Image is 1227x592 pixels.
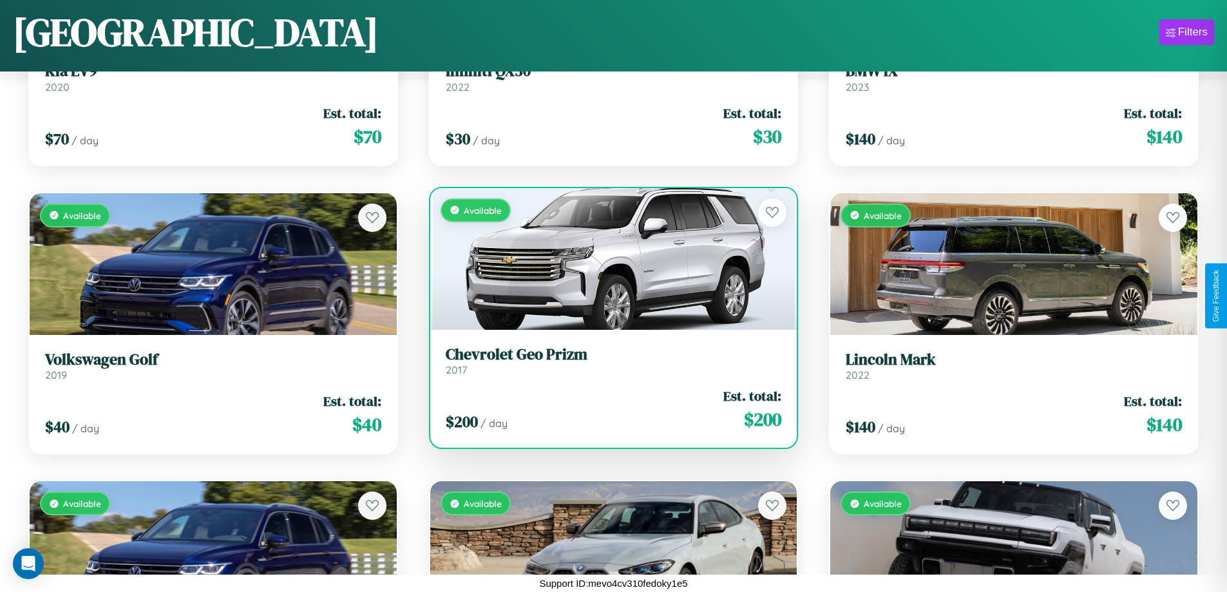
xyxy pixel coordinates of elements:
[723,104,781,122] span: Est. total:
[45,350,381,382] a: Volkswagen Golf2019
[446,62,782,93] a: Infiniti QX302022
[446,62,782,81] h3: Infiniti QX30
[63,498,101,509] span: Available
[63,210,101,221] span: Available
[446,128,470,149] span: $ 30
[45,350,381,369] h3: Volkswagen Golf
[13,548,44,579] div: Open Intercom Messenger
[45,368,67,381] span: 2019
[1146,412,1182,437] span: $ 140
[846,81,869,93] span: 2023
[464,205,502,216] span: Available
[45,62,381,81] h3: Kia EV9
[539,575,687,592] p: Support ID: mevo4cv310fedoky1e5
[846,128,875,149] span: $ 140
[352,412,381,437] span: $ 40
[846,62,1182,81] h3: BMW iX
[878,422,905,435] span: / day
[354,124,381,149] span: $ 70
[1159,19,1214,45] button: Filters
[846,368,870,381] span: 2022
[864,210,902,221] span: Available
[473,134,500,147] span: / day
[464,498,502,509] span: Available
[45,81,70,93] span: 2020
[846,62,1182,93] a: BMW iX2023
[446,345,782,364] h3: Chevrolet Geo Prizm
[45,416,70,437] span: $ 40
[846,350,1182,369] h3: Lincoln Mark
[323,104,381,122] span: Est. total:
[878,134,905,147] span: / day
[1178,26,1208,39] div: Filters
[846,416,875,437] span: $ 140
[45,62,381,93] a: Kia EV92020
[480,417,508,430] span: / day
[1212,270,1221,322] div: Give Feedback
[13,6,379,59] h1: [GEOGRAPHIC_DATA]
[323,392,381,410] span: Est. total:
[753,124,781,149] span: $ 30
[446,81,470,93] span: 2022
[45,128,69,149] span: $ 70
[864,498,902,509] span: Available
[1124,392,1182,410] span: Est. total:
[1124,104,1182,122] span: Est. total:
[1146,124,1182,149] span: $ 140
[72,422,99,435] span: / day
[446,345,782,377] a: Chevrolet Geo Prizm2017
[446,363,467,376] span: 2017
[744,406,781,432] span: $ 200
[846,350,1182,382] a: Lincoln Mark2022
[446,411,478,432] span: $ 200
[723,387,781,405] span: Est. total:
[71,134,99,147] span: / day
